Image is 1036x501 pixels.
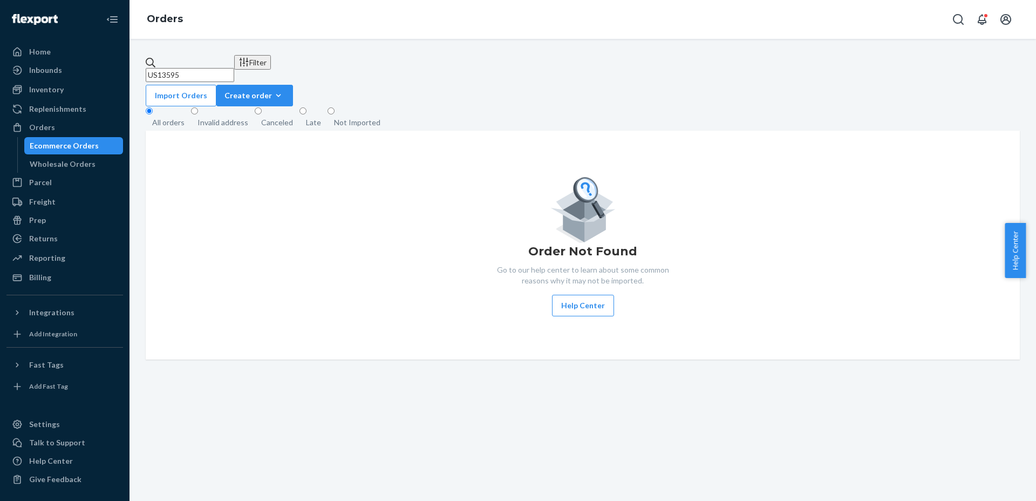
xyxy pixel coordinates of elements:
button: Give Feedback [6,471,123,488]
div: Prep [29,215,46,226]
div: Help Center [29,456,73,466]
div: Returns [29,233,58,244]
img: Empty list [550,174,616,243]
a: Home [6,43,123,60]
div: Settings [29,419,60,430]
div: All orders [152,117,185,128]
p: Go to our help center to learn about some common reasons why it may not be imported. [488,265,677,286]
div: Inbounds [29,65,62,76]
a: Freight [6,193,123,211]
div: Not Imported [334,117,380,128]
div: Freight [29,197,56,207]
button: Help Center [552,295,614,316]
a: Orders [6,119,123,136]
div: Inventory [29,84,64,95]
input: Search orders [146,68,234,82]
div: Wholesale Orders [30,159,96,170]
div: Filter [238,57,267,68]
button: Help Center [1005,223,1026,278]
ol: breadcrumbs [138,4,192,35]
div: Talk to Support [29,437,85,448]
a: Reporting [6,249,123,267]
a: Prep [6,212,123,229]
button: Fast Tags [6,356,123,374]
img: Flexport logo [12,14,58,25]
input: Not Imported [328,107,335,114]
div: Parcel [29,177,52,188]
div: Canceled [261,117,293,128]
div: Orders [29,122,55,133]
div: Late [306,117,321,128]
input: Invalid address [191,107,198,114]
input: All orders [146,107,153,114]
a: Add Fast Tag [6,378,123,395]
div: Fast Tags [29,360,64,370]
div: Give Feedback [29,474,81,485]
h1: Order Not Found [528,243,637,260]
div: Home [29,46,51,57]
div: Billing [29,272,51,283]
button: Close Navigation [101,9,123,30]
div: Create order [224,90,285,101]
a: Orders [147,13,183,25]
div: Add Integration [29,329,77,338]
div: Reporting [29,253,65,263]
button: Open account menu [995,9,1017,30]
div: Replenishments [29,104,86,114]
button: Import Orders [146,85,216,106]
a: Settings [6,416,123,433]
div: Add Fast Tag [29,382,68,391]
div: Invalid address [197,117,248,128]
input: Canceled [255,107,262,114]
div: Integrations [29,307,74,318]
a: Billing [6,269,123,286]
button: Open notifications [971,9,993,30]
input: Late [299,107,306,114]
a: Inventory [6,81,123,98]
a: Wholesale Orders [24,155,124,173]
a: Inbounds [6,62,123,79]
a: Parcel [6,174,123,191]
a: Help Center [6,452,123,470]
button: Integrations [6,304,123,321]
button: Open Search Box [948,9,969,30]
button: Create order [216,85,293,106]
div: Ecommerce Orders [30,140,99,151]
a: Talk to Support [6,434,123,451]
a: Returns [6,230,123,247]
a: Add Integration [6,326,123,343]
a: Ecommerce Orders [24,137,124,154]
button: Filter [234,55,271,70]
a: Replenishments [6,100,123,118]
